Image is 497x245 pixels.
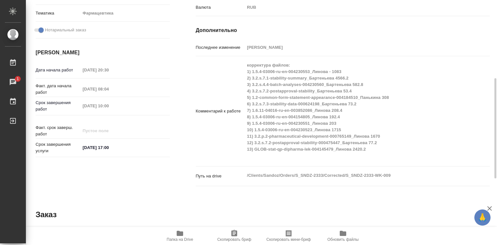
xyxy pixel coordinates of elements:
[36,49,170,57] h4: [PERSON_NAME]
[245,60,465,161] textarea: корректура файлов: 1) 1.5.4-03006-ru-en-004230553_Линова - 1083 2) 3.2.s.7.1-stability-summary_Ба...
[80,101,137,111] input: Пустое поле
[36,10,80,16] p: Тематика
[167,237,193,242] span: Папка на Drive
[477,211,488,224] span: 🙏
[245,43,465,52] input: Пустое поле
[217,237,251,242] span: Скопировать бриф
[196,44,245,51] p: Последнее изменение
[13,76,23,82] span: 1
[153,227,207,245] button: Папка на Drive
[207,227,261,245] button: Скопировать бриф
[80,84,137,94] input: Пустое поле
[261,227,316,245] button: Скопировать мини-бриф
[80,8,170,19] div: Фармацевтика
[245,2,465,13] div: RUB
[36,141,80,154] p: Срок завершения услуги
[196,173,245,179] p: Путь на drive
[45,27,86,33] span: Нотариальный заказ
[316,227,370,245] button: Обновить файлы
[474,209,491,226] button: 🙏
[80,143,137,152] input: ✎ Введи что-нибудь
[2,74,24,90] a: 1
[196,27,490,34] h4: Дополнительно
[327,237,359,242] span: Обновить файлы
[266,237,311,242] span: Скопировать мини-бриф
[36,100,80,112] p: Срок завершения работ
[80,65,137,75] input: Пустое поле
[36,209,57,220] h2: Заказ
[196,4,245,11] p: Валюта
[36,67,80,73] p: Дата начала работ
[36,83,80,96] p: Факт. дата начала работ
[36,124,80,137] p: Факт. срок заверш. работ
[196,108,245,114] p: Комментарий к работе
[245,170,465,181] textarea: /Clients/Sandoz/Orders/S_SNDZ-2333/Corrected/S_SNDZ-2333-WK-009
[80,126,137,135] input: Пустое поле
